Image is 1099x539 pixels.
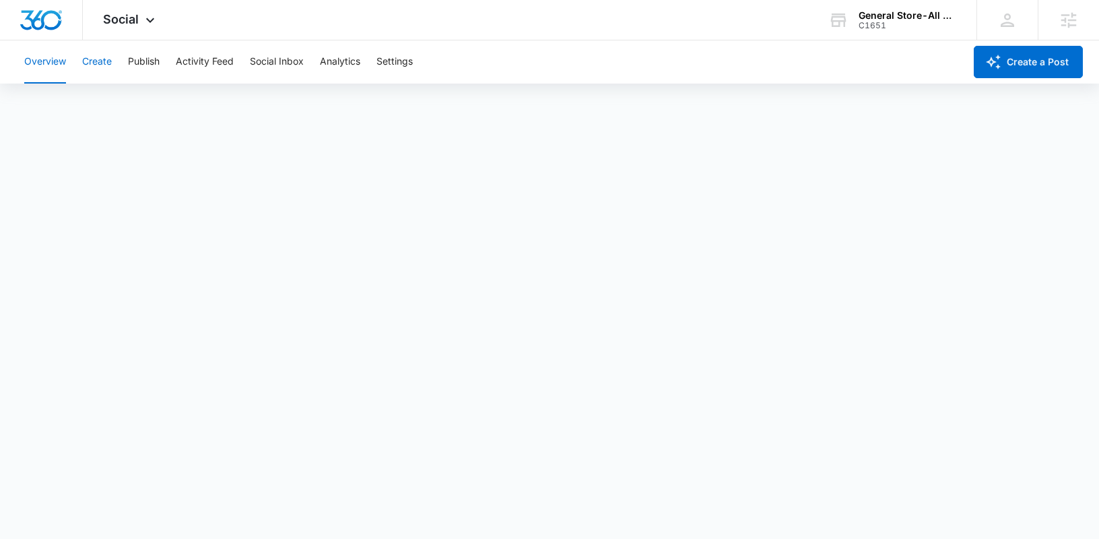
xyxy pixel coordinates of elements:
[376,40,413,84] button: Settings
[103,12,139,26] span: Social
[128,40,160,84] button: Publish
[320,40,360,84] button: Analytics
[859,21,957,30] div: account id
[24,40,66,84] button: Overview
[176,40,234,84] button: Activity Feed
[859,10,957,21] div: account name
[82,40,112,84] button: Create
[250,40,304,84] button: Social Inbox
[974,46,1083,78] button: Create a Post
